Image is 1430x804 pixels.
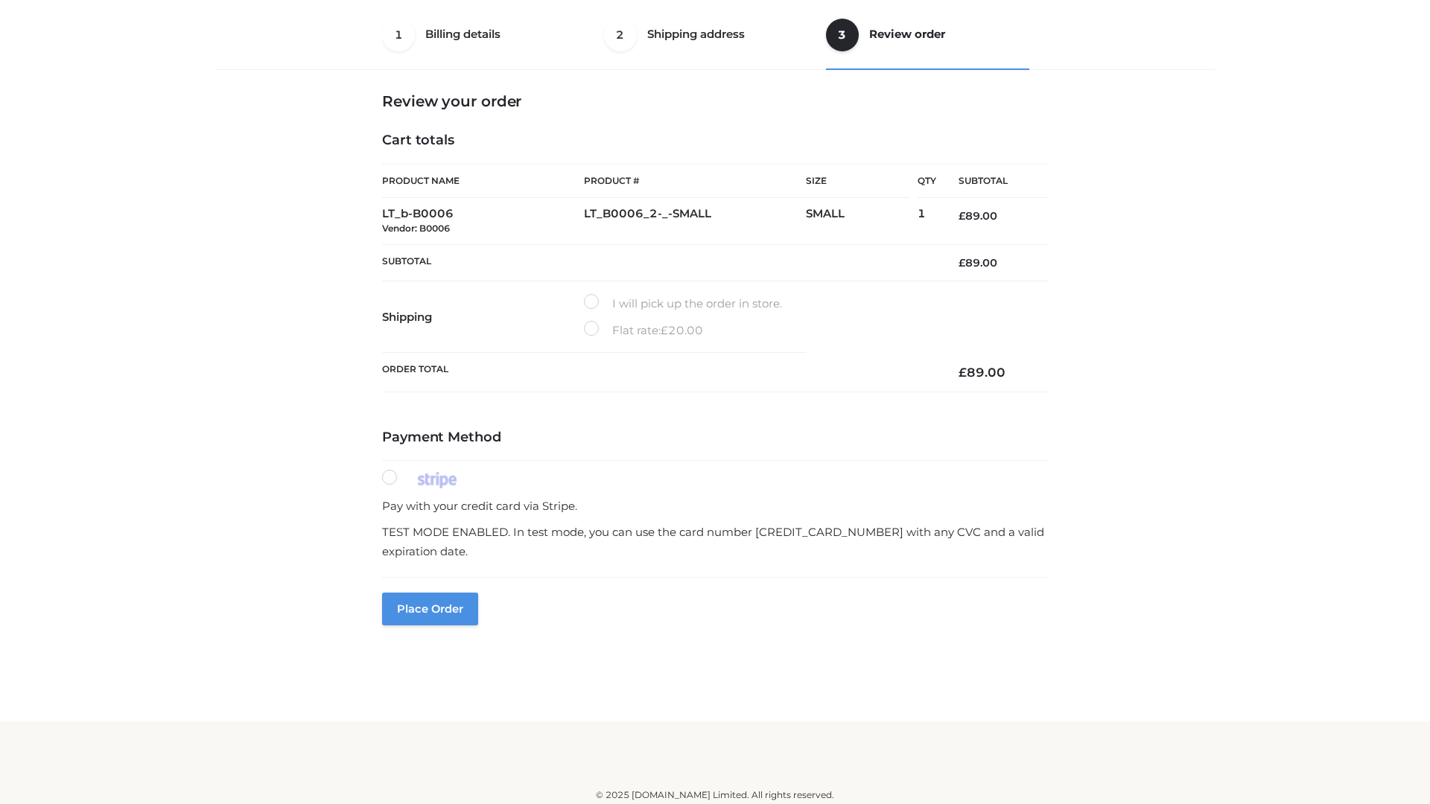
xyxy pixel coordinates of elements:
td: LT_B0006_2-_-SMALL [584,198,806,245]
th: Size [806,165,910,198]
h4: Payment Method [382,430,1048,446]
small: Vendor: B0006 [382,223,450,234]
td: LT_b-B0006 [382,198,584,245]
th: Product # [584,164,806,198]
th: Order Total [382,353,936,392]
th: Subtotal [936,165,1048,198]
button: Place order [382,593,478,625]
div: © 2025 [DOMAIN_NAME] Limited. All rights reserved. [221,788,1209,803]
span: £ [661,323,668,337]
h4: Cart totals [382,133,1048,149]
th: Subtotal [382,244,936,281]
bdi: 20.00 [661,323,703,337]
bdi: 89.00 [959,209,997,223]
bdi: 89.00 [959,256,997,269]
td: SMALL [806,198,918,245]
th: Shipping [382,281,584,353]
label: Flat rate: [584,321,703,340]
h3: Review your order [382,92,1048,110]
th: Qty [918,164,936,198]
p: Pay with your credit card via Stripe. [382,497,1048,516]
span: £ [959,256,965,269]
label: I will pick up the order in store. [584,294,782,313]
bdi: 89.00 [959,365,1005,380]
p: TEST MODE ENABLED. In test mode, you can use the card number [CREDIT_CARD_NUMBER] with any CVC an... [382,523,1048,561]
td: 1 [918,198,936,245]
span: £ [959,209,965,223]
span: £ [959,365,967,380]
th: Product Name [382,164,584,198]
